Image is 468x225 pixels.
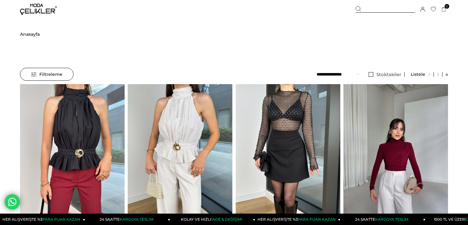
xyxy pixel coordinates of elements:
span: KARGOYA TESLİM [375,217,408,222]
span: KARGOYA TESLİM [120,217,153,222]
a: 0 [442,7,446,12]
a: HER ALIŞVERİŞTE %3PARA PUAN KAZAN [255,214,341,225]
a: Anasayfa [20,18,40,50]
img: Aksesuar Detaylı Dekolteli Ander Siyah Kadın Bluz 25Y541 [20,84,125,224]
span: PARA PUAN KAZAN [298,217,336,222]
img: Yarım Boğazlı Transparan Deonu Siyah Kadın Bluz 25Y042 [236,84,340,224]
img: Boğazlı Yanı Drape Detaylı Belmade Bordo Kadın Bluz 26K113 [343,84,448,224]
span: Stoktakiler [376,72,401,77]
a: 24 SAATTEKARGOYA TESLİM [85,214,170,225]
img: logo [20,4,57,15]
span: PARA PUAN KAZAN [42,217,80,222]
img: Aksesuar Detaylı Dekolteli Ander Beyaz Kadın Bluz 25Y541 [128,84,232,224]
span: Filtreleme [31,68,62,80]
li: > [20,18,40,50]
a: 24 SAATTEKARGOYA TESLİM [340,214,426,225]
a: Stoktakiler [366,72,405,77]
span: İADE & DEĞİŞİM! [211,217,242,222]
img: Yarım Boğazlı Transparan Deonu Siyah Kadın Bluz 25Y042 [340,84,445,224]
span: 0 [445,4,449,9]
a: KOLAY VE HIZLIİADE & DEĞİŞİM! [170,214,255,225]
